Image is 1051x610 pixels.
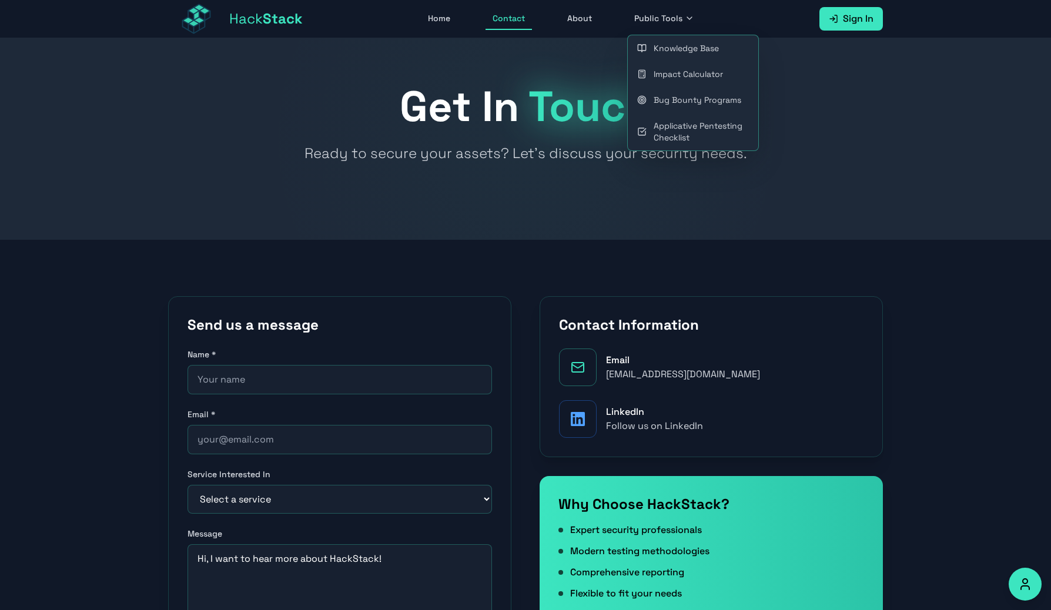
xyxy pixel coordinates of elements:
span: Touch [528,79,651,133]
input: Your name [188,365,492,394]
button: Public Tools [627,8,701,30]
a: LinkedInFollow us on LinkedIn [559,400,863,438]
div: Email [606,353,760,367]
span: Flexible to fit your needs [570,586,682,601]
a: Applicative Pentesting Checklist [628,113,758,150]
a: Email[EMAIL_ADDRESS][DOMAIN_NAME] [559,348,863,386]
span: Sign In [843,12,873,26]
label: Name * [188,348,492,360]
span: Expert security professionals [570,523,702,537]
div: LinkedIn [606,405,703,419]
h2: Send us a message [188,316,492,334]
label: Email * [188,408,492,420]
button: Accessibility Options [1009,568,1042,601]
span: Modern testing methodologies [570,544,709,558]
h3: Why Choose HackStack? [558,495,864,514]
span: Comprehensive reporting [570,565,684,579]
h2: Contact Information [559,316,863,334]
label: Service Interested In [188,468,492,480]
input: your@email.com [188,425,492,454]
div: [EMAIL_ADDRESS][DOMAIN_NAME] [606,367,760,381]
a: Home [421,8,457,30]
div: Follow us on LinkedIn [606,419,703,433]
label: Message [188,528,492,539]
a: Knowledge Base [628,35,758,61]
p: Ready to secure your assets? Let's discuss your security needs. [262,142,789,165]
a: Impact Calculator [628,61,758,87]
a: Bug Bounty Programs [628,87,758,113]
a: Sign In [819,7,883,31]
a: About [560,8,599,30]
a: Contact [486,8,532,30]
span: Hack [229,9,303,28]
h1: Get In [168,85,883,128]
span: Public Tools [634,12,682,24]
span: Stack [263,9,303,28]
